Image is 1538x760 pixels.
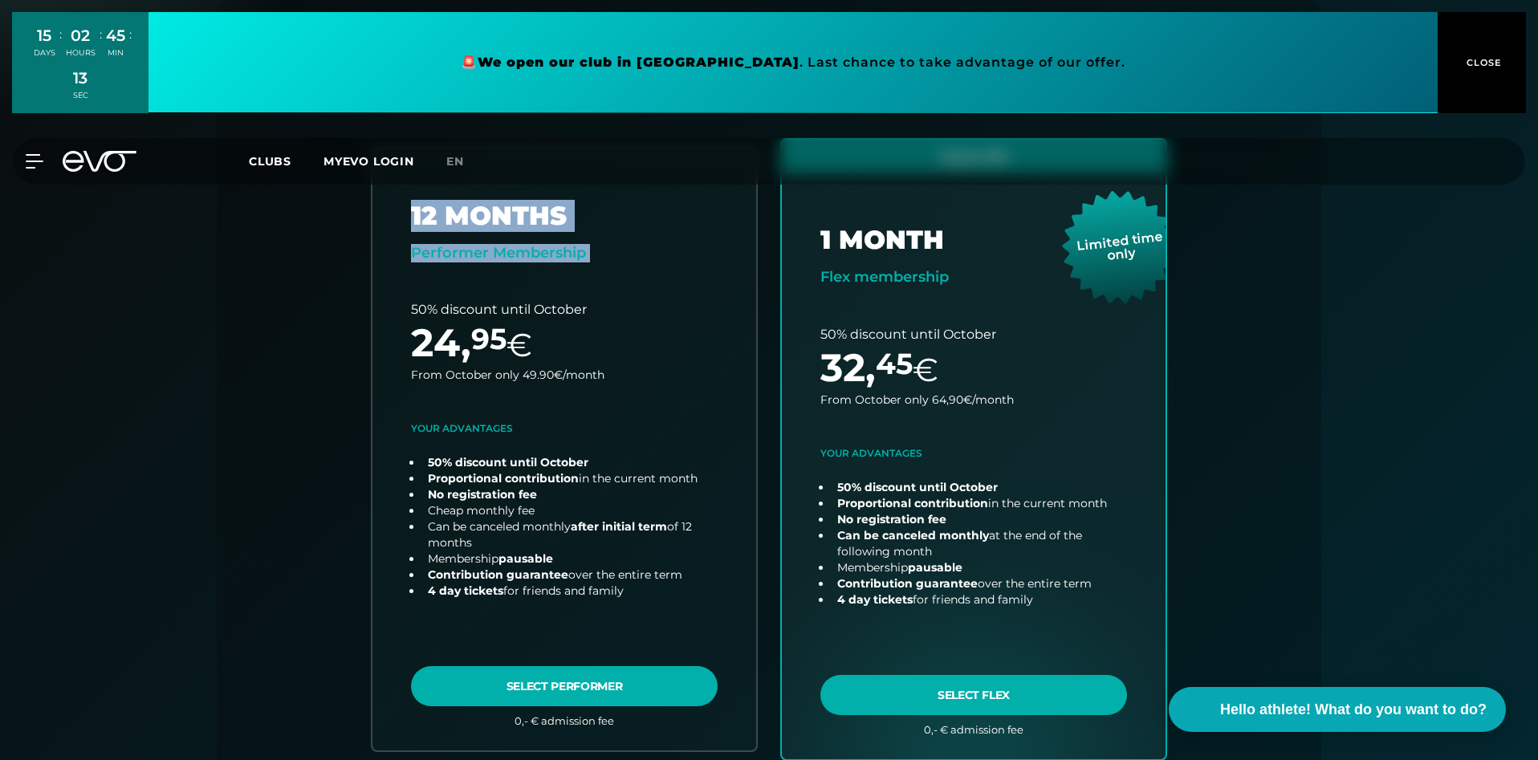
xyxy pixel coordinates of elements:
div: : [59,26,62,68]
div: 45 [106,24,125,47]
div: : [129,26,132,68]
div: 15 [34,24,55,47]
a: en [446,152,483,171]
div: 02 [66,24,96,47]
span: en [446,154,464,169]
a: MYEVO LOGIN [323,154,414,169]
div: SEC [73,90,88,101]
button: CLOSE [1438,12,1526,113]
div: DAYS [34,47,55,59]
div: HOURS [66,47,96,59]
a: choose plan [782,140,1166,759]
span: Clubs [249,154,291,169]
a: Clubs [249,153,323,169]
span: Hello athlete! What do you want to do? [1220,699,1487,721]
div: : [100,26,102,68]
div: MIN [106,47,125,59]
div: 13 [73,67,88,90]
a: choose plan [372,148,756,751]
button: Hello athlete! What do you want to do? [1169,687,1506,732]
span: CLOSE [1463,55,1502,70]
